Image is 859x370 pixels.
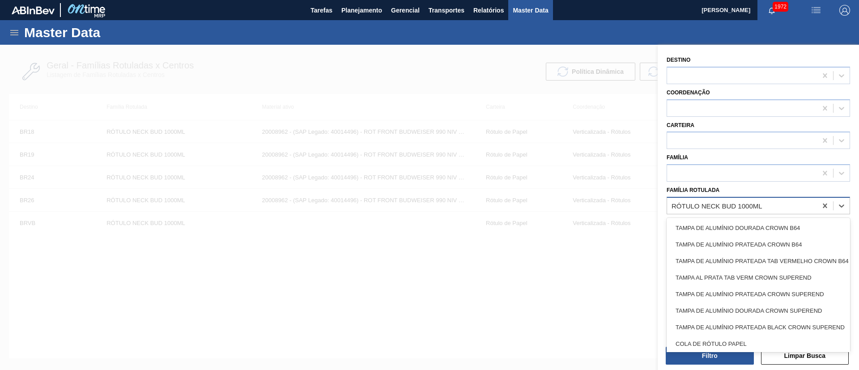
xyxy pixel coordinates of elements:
[391,5,420,16] span: Gerencial
[667,286,850,302] div: TAMPA DE ALUMÍNIO PRATEADA CROWN SUPEREND
[429,5,464,16] span: Transportes
[513,5,548,16] span: Master Data
[667,269,850,286] div: TAMPA AL PRATA TAB VERM CROWN SUPEREND
[12,6,55,14] img: TNhmsLtSVTkK8tSr43FrP2fwEKptu5GPRR3wAAAABJRU5ErkJggg==
[667,302,850,319] div: TAMPA DE ALUMÍNIO DOURADA CROWN SUPEREND
[24,27,183,38] h1: Master Data
[310,5,332,16] span: Tarefas
[666,347,754,365] button: Filtro
[811,5,821,16] img: userActions
[773,2,788,12] span: 1972
[839,5,850,16] img: Logout
[672,202,762,209] div: RÓTULO NECK BUD 1000ML
[667,57,690,63] label: Destino
[757,4,786,17] button: Notificações
[667,253,850,269] div: TAMPA DE ALUMÍNIO PRATEADA TAB VERMELHO CROWN B64
[667,89,710,96] label: Coordenação
[761,347,849,365] button: Limpar Busca
[667,220,850,236] div: TAMPA DE ALUMÍNIO DOURADA CROWN B64
[341,5,382,16] span: Planejamento
[667,336,850,352] div: COLA DE RÓTULO PAPEL
[667,319,850,336] div: TAMPA DE ALUMÍNIO PRATEADA BLACK CROWN SUPEREND
[667,122,694,128] label: Carteira
[667,154,688,161] label: Família
[667,236,850,253] div: TAMPA DE ALUMÍNIO PRATEADA CROWN B64
[667,187,719,193] label: Família Rotulada
[473,5,504,16] span: Relatórios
